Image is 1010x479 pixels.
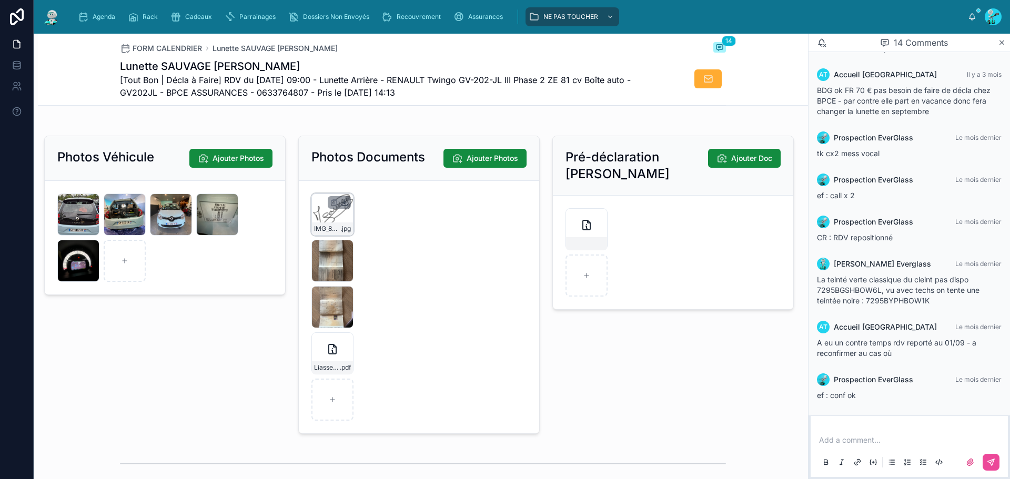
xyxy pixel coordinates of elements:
span: Il y a 3 mois [967,70,1002,78]
span: Rack [143,13,158,21]
span: [Tout Bon | Décla à Faire] RDV du [DATE] 09:00 - Lunette Arrière - RENAULT Twingo GV-202-JL III P... [120,74,647,99]
h1: Lunette SAUVAGE [PERSON_NAME] [120,59,647,74]
span: Cadeaux [185,13,212,21]
a: Cadeaux [167,7,219,26]
span: Le mois dernier [955,260,1002,268]
a: Agenda [75,7,123,26]
span: Liasse-(17) [314,363,340,372]
span: Ajouter Doc [731,153,772,164]
span: Recouvrement [397,13,441,21]
span: AT [819,323,827,331]
span: Le mois dernier [955,176,1002,184]
a: NE PAS TOUCHER [526,7,619,26]
span: .pdf [340,363,351,372]
span: Agenda [93,13,115,21]
h2: Pré-déclaration [PERSON_NAME] [565,149,708,182]
span: IMG_8371-(1) [314,225,340,233]
span: BDG ok FR 70 € pas besoin de faire de décla chez BPCE - par contre elle part en vacance donc fera... [817,86,991,116]
span: Accueil [GEOGRAPHIC_DATA] [834,69,937,80]
span: NE PAS TOUCHER [543,13,598,21]
span: Prospection EverGlass [834,217,913,227]
a: Lunette SAUVAGE [PERSON_NAME] [213,43,338,54]
h2: Photos Véhicule [57,149,154,166]
span: Prospection EverGlass [834,374,913,385]
span: Accueil [GEOGRAPHIC_DATA] [834,322,937,332]
a: FORM CALENDRIER [120,43,202,54]
span: FORM CALENDRIER [133,43,202,54]
span: Le mois dernier [955,375,1002,383]
a: Parrainages [221,7,283,26]
a: Rack [125,7,165,26]
a: Recouvrement [379,7,448,26]
button: 14 [713,42,726,55]
span: A eu un contre temps rdv reporté au 01/09 - a reconfirmer au cas où [817,338,976,358]
span: CR : RDV repositionné [817,233,893,242]
span: AT [819,70,827,79]
a: Assurances [450,7,510,26]
span: tk cx2 mess vocal [817,149,880,158]
span: Parrainages [239,13,276,21]
span: Dossiers Non Envoyés [303,13,369,21]
span: Le mois dernier [955,134,1002,141]
a: Dossiers Non Envoyés [285,7,377,26]
span: Ajouter Photos [467,153,518,164]
span: 14 Comments [894,36,948,49]
span: Assurances [468,13,503,21]
span: .jpg [340,225,351,233]
div: scrollable content [69,5,968,28]
span: 14 [722,36,736,46]
button: Ajouter Photos [443,149,527,168]
button: Ajouter Doc [708,149,781,168]
button: Ajouter Photos [189,149,272,168]
img: App logo [42,8,61,25]
span: Prospection EverGlass [834,133,913,143]
h2: Photos Documents [311,149,425,166]
span: La teinté verte classique du cleint pas dispo 7295BGSHBOW6L, vu avec techs on tente une teintée n... [817,275,979,305]
span: Le mois dernier [955,323,1002,331]
span: ef : call x 2 [817,191,855,200]
span: Prospection EverGlass [834,175,913,185]
span: Le mois dernier [955,218,1002,226]
span: [PERSON_NAME] Everglass [834,259,931,269]
span: Ajouter Photos [213,153,264,164]
span: ef : conf ok [817,391,856,400]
